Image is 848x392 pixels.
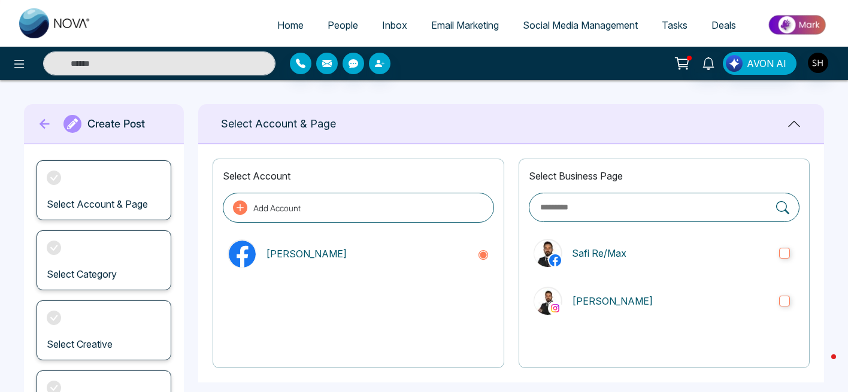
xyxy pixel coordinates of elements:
p: [PERSON_NAME] [572,294,770,308]
span: Inbox [382,19,407,31]
span: Social Media Management [523,19,638,31]
p: Select Account [223,169,493,183]
span: Home [277,19,304,31]
a: Social Media Management [511,14,650,37]
iframe: Intercom live chat [807,351,836,380]
a: Home [265,14,316,37]
img: Safi Re/Max [534,240,561,267]
a: Email Marketing [419,14,511,37]
h1: Create Post [87,117,145,130]
img: Lead Flow [726,55,743,72]
button: Add Account [223,193,493,223]
img: User Avatar [808,53,828,73]
p: Select Business Page [529,169,799,183]
img: instagram [549,302,561,314]
span: People [328,19,358,31]
img: Market-place.gif [754,11,841,38]
h3: Select Category [47,269,117,280]
span: Tasks [662,19,688,31]
span: Deals [711,19,736,31]
h3: Select Creative [47,339,113,350]
img: Safi Hashemi [534,288,561,315]
p: Add Account [253,202,301,214]
h1: Select Account & Page [221,117,336,130]
a: Deals [699,14,748,37]
input: Safi Re/MaxSafi Re/Max [779,248,790,259]
span: Email Marketing [431,19,499,31]
button: AVON AI [723,52,796,75]
a: Inbox [370,14,419,37]
span: AVON AI [747,56,786,71]
a: Tasks [650,14,699,37]
h3: Select Account & Page [47,199,148,210]
p: [PERSON_NAME] [266,247,467,261]
p: Safi Re/Max [572,246,770,260]
input: instagramSafi Hashemi[PERSON_NAME] [779,296,790,306]
a: People [316,14,370,37]
img: Nova CRM Logo [19,8,91,38]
